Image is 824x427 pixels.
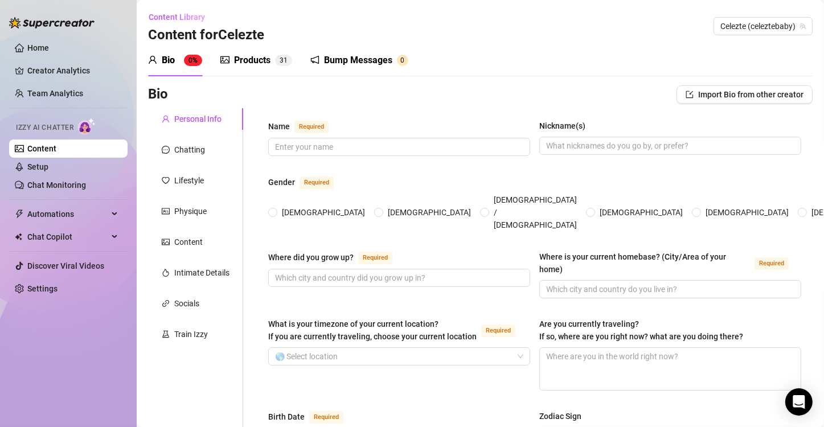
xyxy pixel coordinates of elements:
[16,122,73,133] span: Izzy AI Chatter
[785,388,813,416] div: Open Intercom Messenger
[268,120,290,133] div: Name
[15,233,22,241] img: Chat Copilot
[294,121,329,133] span: Required
[174,266,229,279] div: Intimate Details
[9,17,95,28] img: logo-BBDzfeDw.svg
[539,251,801,276] label: Where is your current homebase? (City/Area of your home)
[481,325,515,337] span: Required
[489,194,581,231] span: [DEMOGRAPHIC_DATA] / [DEMOGRAPHIC_DATA]
[162,54,175,67] div: Bio
[27,89,83,98] a: Team Analytics
[539,120,585,132] div: Nickname(s)
[148,26,264,44] h3: Content for Celezte
[27,284,58,293] a: Settings
[27,144,56,153] a: Content
[162,146,170,154] span: message
[309,411,343,424] span: Required
[234,54,270,67] div: Products
[162,330,170,338] span: experiment
[595,206,687,219] span: [DEMOGRAPHIC_DATA]
[268,319,477,341] span: What is your timezone of your current location? If you are currently traveling, choose your curre...
[277,206,370,219] span: [DEMOGRAPHIC_DATA]
[275,272,521,284] input: Where did you grow up?
[284,56,288,64] span: 1
[174,328,208,340] div: Train Izzy
[27,261,104,270] a: Discover Viral Videos
[174,143,205,156] div: Chatting
[755,257,789,270] span: Required
[174,174,204,187] div: Lifestyle
[148,85,168,104] h3: Bio
[268,175,346,189] label: Gender
[383,206,475,219] span: [DEMOGRAPHIC_DATA]
[268,251,354,264] div: Where did you grow up?
[280,56,284,64] span: 3
[27,205,108,223] span: Automations
[27,180,86,190] a: Chat Monitoring
[15,210,24,219] span: thunderbolt
[27,43,49,52] a: Home
[149,13,205,22] span: Content Library
[27,162,48,171] a: Setup
[686,91,694,98] span: import
[174,205,207,217] div: Physique
[184,55,202,66] sup: 0%
[162,238,170,246] span: picture
[78,118,96,134] img: AI Chatter
[358,252,392,264] span: Required
[162,176,170,184] span: heart
[397,55,408,66] sup: 0
[800,23,806,30] span: team
[268,176,295,188] div: Gender
[268,410,305,423] div: Birth Date
[275,55,292,66] sup: 31
[539,410,589,422] label: Zodiac Sign
[539,410,581,422] div: Zodiac Sign
[324,54,392,67] div: Bump Messages
[720,18,806,35] span: Celezte (celeztebaby)
[677,85,813,104] button: Import Bio from other creator
[162,115,170,123] span: user
[174,113,222,125] div: Personal Info
[539,319,743,341] span: Are you currently traveling? If so, where are you right now? what are you doing there?
[148,55,157,64] span: user
[268,120,341,133] label: Name
[27,228,108,246] span: Chat Copilot
[220,55,229,64] span: picture
[268,251,405,264] label: Where did you grow up?
[27,61,118,80] a: Creator Analytics
[701,206,793,219] span: [DEMOGRAPHIC_DATA]
[300,176,334,189] span: Required
[174,236,203,248] div: Content
[546,283,792,295] input: Where is your current homebase? (City/Area of your home)
[539,251,750,276] div: Where is your current homebase? (City/Area of your home)
[162,269,170,277] span: fire
[539,120,593,132] label: Nickname(s)
[698,90,803,99] span: Import Bio from other creator
[546,139,792,152] input: Nickname(s)
[268,410,356,424] label: Birth Date
[174,297,199,310] div: Socials
[148,8,214,26] button: Content Library
[162,299,170,307] span: link
[275,141,521,153] input: Name
[162,207,170,215] span: idcard
[310,55,319,64] span: notification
